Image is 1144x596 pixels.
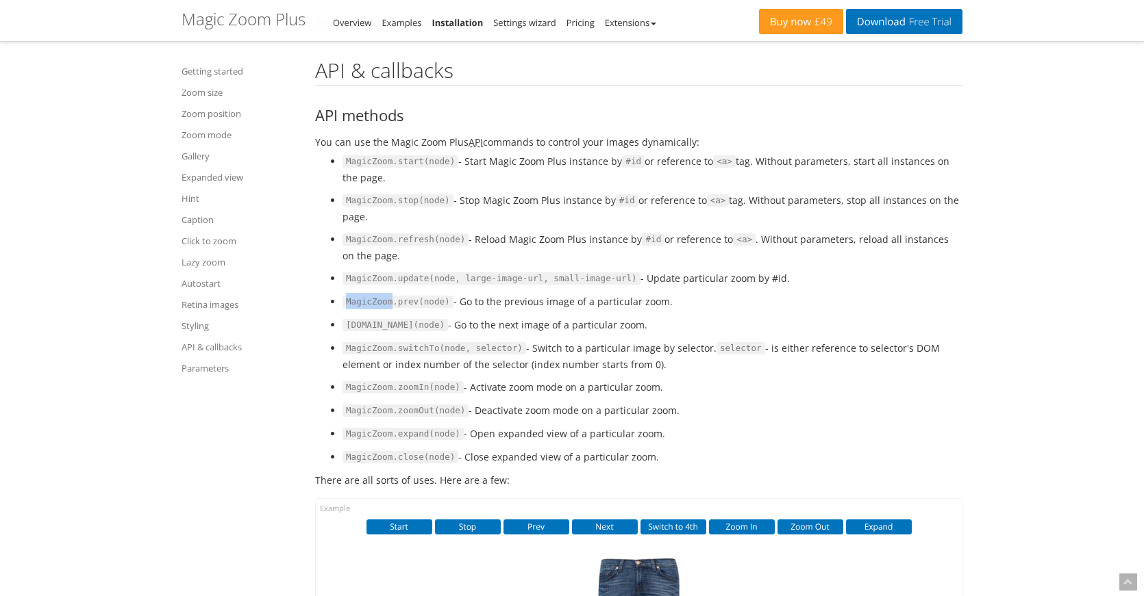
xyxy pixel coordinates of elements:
[567,16,595,29] a: Pricing
[846,9,962,34] a: DownloadFree Trial
[343,404,469,417] code: MagicZoom.zoomOut(node)
[343,272,641,285] code: MagicZoom.update(node, large-image-url, small-image-url)
[182,296,298,313] a: Retina images
[343,194,453,207] code: MagicZoom.stop(node)
[343,449,962,465] li: - Close expanded view of a particular zoom.
[182,10,306,28] h1: Magic Zoom Plus
[333,16,371,29] a: Overview
[733,233,756,246] code: <a>
[503,519,569,534] button: Prev
[641,519,706,534] button: Switch to 4th
[182,148,298,164] a: Gallery
[343,428,464,440] code: MagicZoom.expand(node)
[432,16,483,29] a: Installation
[343,270,962,287] li: - Update particular zoom by #id.
[605,16,656,29] a: Extensions
[366,519,432,534] button: Start
[717,342,765,354] code: selector
[713,155,736,168] code: <a>
[382,16,421,29] a: Examples
[182,233,298,249] a: Click to zoom
[343,402,962,419] li: - Deactivate zoom mode on a particular zoom.
[182,254,298,270] a: Lazy zoom
[759,9,843,34] a: Buy now£49
[778,519,843,534] button: Zoom Out
[572,519,638,534] button: Next
[343,155,458,168] code: MagicZoom.start(node)
[343,451,458,463] code: MagicZoom.close(node)
[707,194,730,207] code: <a>
[182,63,298,79] a: Getting started
[343,317,962,333] li: - Go to the next image of a particular zoom.
[435,519,501,534] button: Stop
[493,16,556,29] a: Settings wizard
[182,105,298,122] a: Zoom position
[642,233,664,246] code: #id
[343,192,962,224] li: - Stop Magic Zoom Plus instance by or reference to tag. Without parameters, stop all instances on...
[846,519,912,534] button: Expand
[343,426,962,442] li: - Open expanded view of a particular zoom.
[182,360,298,376] a: Parameters
[182,84,298,101] a: Zoom size
[343,379,962,396] li: - Activate zoom mode on a particular zoom.
[182,339,298,355] a: API & callbacks
[182,169,298,185] a: Expanded view
[343,153,962,185] li: - Start Magic Zoom Plus instance by or reference to tag. Without parameters, start all instances ...
[182,211,298,228] a: Caption
[315,107,962,123] h3: API methods
[616,194,638,207] code: #id
[182,275,298,291] a: Autostart
[343,294,962,310] li: - Go to the previous image of a particular zoom.
[343,340,962,372] li: - Switch to a particular image by selector. - is either reference to selector's DOM element or in...
[182,318,298,334] a: Styling
[343,342,526,354] code: MagicZoom.switchTo(node, selector)
[315,59,962,86] h2: API & callbacks
[622,155,645,168] code: #id
[343,233,469,246] code: MagicZoom.refresh(node)
[182,127,298,143] a: Zoom mode
[906,16,952,27] span: Free Trial
[811,16,832,27] span: £49
[343,381,464,393] code: MagicZoom.zoomIn(node)
[343,319,448,331] code: [DOMAIN_NAME](node)
[469,135,483,148] acronym: Application programming interface
[182,190,298,207] a: Hint
[343,296,453,308] code: MagicZoom.prev(node)
[343,231,962,263] li: - Reload Magic Zoom Plus instance by or reference to . Without parameters, reload all instances o...
[709,519,775,534] button: Zoom In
